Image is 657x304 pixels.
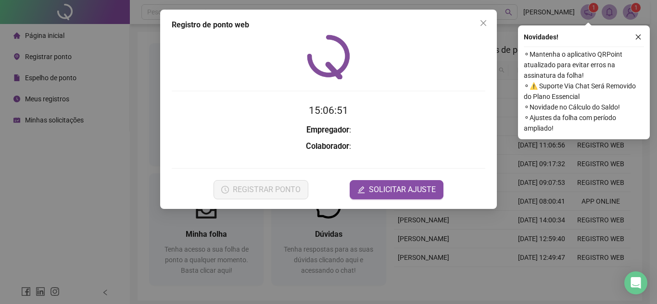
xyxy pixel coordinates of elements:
time: 15:06:51 [309,105,348,116]
span: close [635,34,642,40]
span: Novidades ! [524,32,558,42]
span: ⚬ ⚠️ Suporte Via Chat Será Removido do Plano Essencial [524,81,644,102]
span: edit [357,186,365,194]
button: Close [476,15,491,31]
h3: : [172,140,485,153]
span: ⚬ Novidade no Cálculo do Saldo! [524,102,644,112]
span: ⚬ Mantenha o aplicativo QRPoint atualizado para evitar erros na assinatura da folha! [524,49,644,81]
span: close [480,19,487,27]
div: Registro de ponto web [172,19,485,31]
img: QRPoint [307,35,350,79]
div: Open Intercom Messenger [624,271,647,294]
span: SOLICITAR AJUSTE [369,184,436,195]
strong: Colaborador [306,142,349,151]
button: REGISTRAR PONTO [214,180,308,199]
button: editSOLICITAR AJUSTE [350,180,443,199]
strong: Empregador [306,125,349,134]
h3: : [172,124,485,136]
span: ⚬ Ajustes da folha com período ampliado! [524,112,644,134]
